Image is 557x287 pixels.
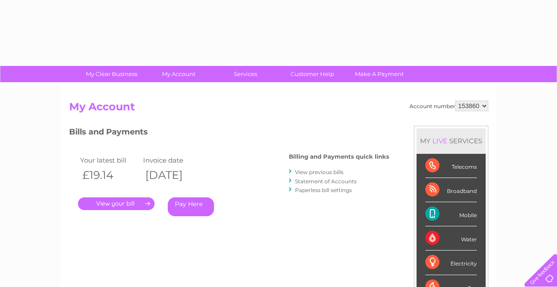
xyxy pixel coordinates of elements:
div: Mobile [425,202,477,226]
td: Invoice date [141,154,204,166]
th: [DATE] [141,166,204,184]
a: Customer Help [276,66,349,82]
td: Your latest bill [78,154,141,166]
div: LIVE [431,137,449,145]
div: Broadband [425,178,477,202]
div: Telecoms [425,154,477,178]
h4: Billing and Payments quick links [289,153,389,160]
th: £19.14 [78,166,141,184]
a: Paperless bill settings [295,187,352,193]
a: Services [209,66,282,82]
div: Account number [409,101,488,111]
a: View previous bills [295,169,343,175]
a: Statement of Accounts [295,178,357,185]
a: Make A Payment [343,66,416,82]
a: . [78,197,155,210]
a: My Clear Business [75,66,148,82]
div: Electricity [425,251,477,275]
a: Pay Here [168,197,214,216]
h2: My Account [69,101,488,117]
a: My Account [142,66,215,82]
div: Water [425,226,477,251]
div: MY SERVICES [417,128,486,153]
h3: Bills and Payments [69,126,389,141]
